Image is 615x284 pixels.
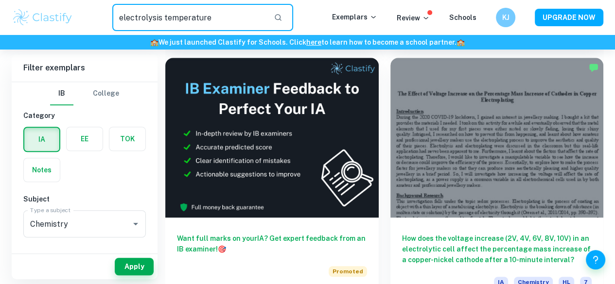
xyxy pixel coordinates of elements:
img: Thumbnail [165,58,379,217]
button: Open [129,217,142,231]
h6: Want full marks on your IA ? Get expert feedback from an IB examiner! [177,233,367,254]
button: UPGRADE NOW [535,9,603,26]
h6: KJ [500,12,511,23]
button: Notes [24,158,60,182]
div: Filter type choice [50,82,119,105]
input: Search for any exemplars... [112,4,266,31]
button: IB [50,82,73,105]
p: Exemplars [332,12,377,22]
label: Type a subject [30,206,70,214]
button: College [93,82,119,105]
p: Review [397,13,430,23]
img: Marked [589,63,598,72]
span: Promoted [329,266,367,277]
button: EE [67,127,103,150]
h6: Subject [23,194,146,204]
a: Schools [449,14,476,21]
button: TOK [109,127,145,150]
button: Apply [115,258,154,275]
h6: How does the voltage increase (2V, 4V, 6V, 8V, 10V) in an electrolytic cell affect the percentage... [402,233,592,265]
button: IA [24,128,59,151]
span: 🎯 [218,245,226,253]
span: 🏫 [150,38,158,46]
a: here [306,38,321,46]
button: Help and Feedback [586,250,605,269]
h6: We just launched Clastify for Schools. Click to learn how to become a school partner. [2,37,613,48]
h6: Category [23,110,146,121]
span: 🏫 [457,38,465,46]
img: Clastify logo [12,8,73,27]
button: KJ [496,8,515,27]
h6: Filter exemplars [12,54,158,82]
